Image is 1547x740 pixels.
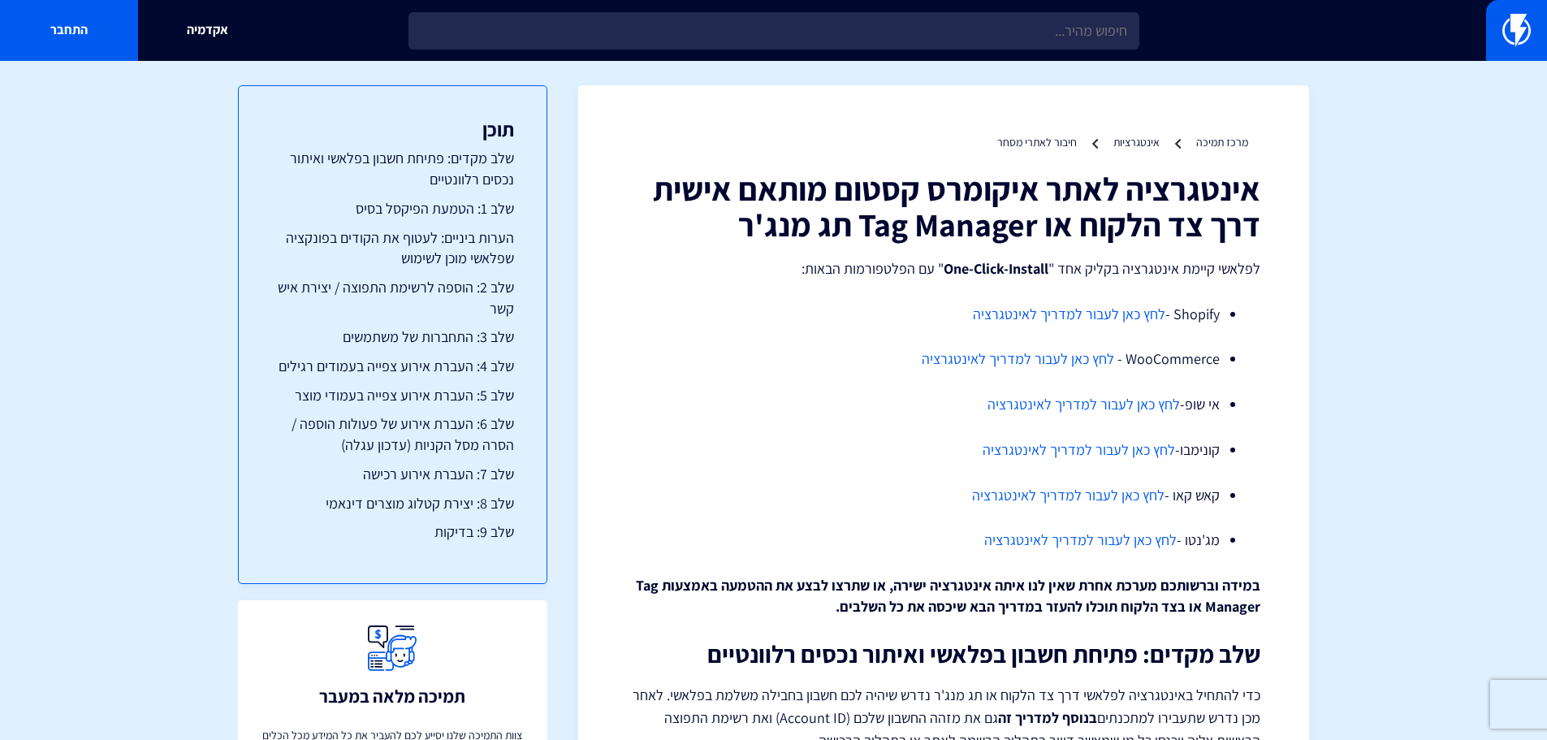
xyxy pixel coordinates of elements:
[972,486,1165,504] a: לחץ כאן לעבור למדריך לאינטגרציה
[271,277,514,318] a: שלב 2: הוספה לרשימת התפוצה / יצירת איש קשר
[668,348,1220,370] li: WooCommerce -
[271,521,514,543] a: שלב 9: בדיקות
[271,385,514,406] a: שלב 5: העברת אירוע צפייה בעמודי מוצר
[668,394,1220,415] li: אי שופ-
[987,395,1180,413] a: לחץ כאן לעבור למדריך לאינטגרציה
[319,686,465,706] h3: תמיכה מלאה במעבר
[973,305,1165,323] a: לחץ כאן לעבור למדריך לאינטגרציה
[627,641,1260,668] h2: שלב מקדים: פתיחת חשבון בפלאשי ואיתור נכסים רלוונטיים
[271,413,514,455] a: שלב 6: העברת אירוע של פעולות הוספה / הסרה מסל הקניות (עדכון עגלה)
[408,12,1139,50] input: חיפוש מהיר...
[271,198,514,219] a: שלב 1: הטמעת הפיקסל בסיס
[983,440,1175,459] a: לחץ כאן לעבור למדריך לאינטגרציה
[636,576,1260,616] strong: במידה וברשותכם מערכת אחרת שאין לנו איתה אינטגרציה ישירה, או שתרצו לבצע את ההטמעה באמצעות Tag Mana...
[668,485,1220,506] li: קאש קאו -
[668,439,1220,461] li: קונימבו-
[271,464,514,485] a: שלב 7: העברת אירוע רכישה
[1113,135,1160,149] a: אינטגרציות
[997,135,1077,149] a: חיבור לאתרי מסחר
[271,356,514,377] a: שלב 4: העברת אירוע צפייה בעמודים רגילים
[271,493,514,514] a: שלב 8: יצירת קטלוג מוצרים דינאמי
[627,171,1260,242] h1: אינטגרציה לאתר איקומרס קסטום מותאם אישית דרך צד הלקוח או Tag Manager תג מנג'ר
[271,119,514,140] h3: תוכן
[627,258,1260,279] p: לפלאשי קיימת אינטגרציה בקליק אחד " " עם הפלטפורמות הבאות:
[984,530,1177,549] a: לחץ כאן לעבור למדריך לאינטגרציה
[998,708,1097,727] strong: בנוסף למדריך זה
[944,259,1048,278] strong: One-Click-Install
[271,227,514,269] a: הערות ביניים: לעטוף את הקודים בפונקציה שפלאשי מוכן לשימוש
[271,148,514,189] a: שלב מקדים: פתיחת חשבון בפלאשי ואיתור נכסים רלוונטיים
[1196,135,1248,149] a: מרכז תמיכה
[668,304,1220,325] li: Shopify -
[922,349,1114,368] a: לחץ כאן לעבור למדריך לאינטגרציה
[271,327,514,348] a: שלב 3: התחברות של משתמשים
[668,530,1220,551] li: מג'נטו -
